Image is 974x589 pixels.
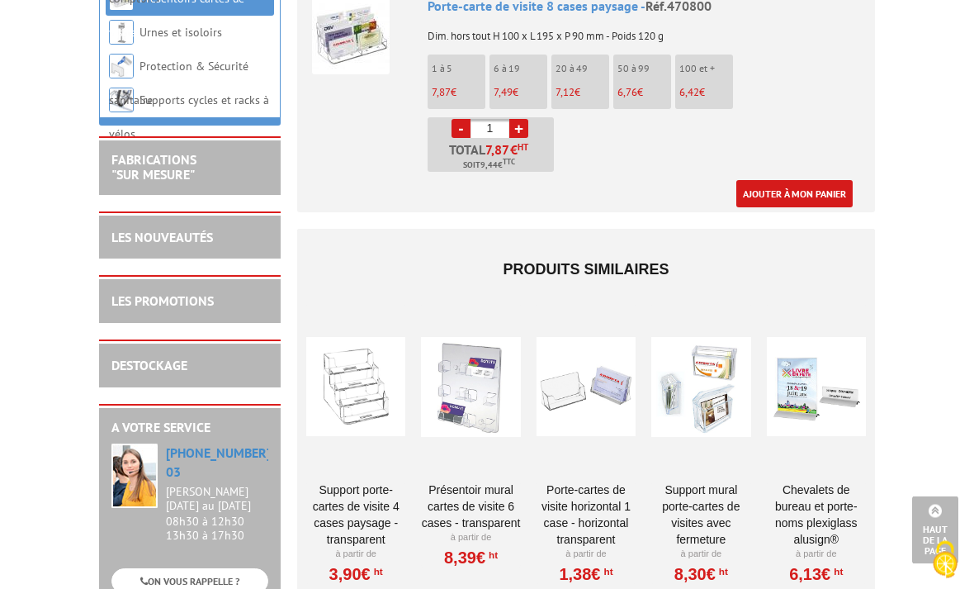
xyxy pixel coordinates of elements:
a: Porte-cartes de visite horizontal 1 case - horizontal Transparent [537,482,636,549]
a: 1,38€HT [559,570,612,580]
span: 7,87 [432,86,451,100]
p: 50 à 99 [617,64,671,75]
sup: HT [716,567,728,578]
img: widget-service.jpg [111,444,158,509]
a: Supports cycles et racks à vélos [109,93,269,142]
p: À partir de [421,532,520,545]
a: Présentoir mural cartes de visite 6 cases - transparent [421,482,520,532]
sup: HT [518,142,528,154]
span: 7,49 [494,86,513,100]
a: 3,90€HT [329,570,383,580]
p: € [679,88,733,99]
a: FABRICATIONS"Sur Mesure" [111,152,196,183]
a: 6,13€HT [789,570,843,580]
p: 6 à 19 [494,64,547,75]
a: + [509,120,528,139]
a: LES NOUVEAUTÉS [111,230,213,246]
span: 7,12 [556,86,574,100]
p: 1 à 5 [432,64,485,75]
a: [PHONE_NUMBER] 03 [166,445,271,481]
p: € [617,88,671,99]
a: Urnes et isoloirs [139,26,222,40]
span: 6,42 [679,86,699,100]
a: 8,39€HT [444,553,498,563]
span: Soit € [463,159,515,173]
p: € [432,88,485,99]
span: 9,44 [480,159,498,173]
sup: HT [600,567,612,578]
p: À partir de [537,549,636,562]
a: LES PROMOTIONS [111,293,214,310]
a: DESTOCKAGE [111,358,187,374]
a: Ajouter à mon panier [736,181,853,208]
a: support Porte-cartes de visite 4 cases paysage - transparent [306,482,405,549]
a: 8,30€HT [674,570,728,580]
a: Chevalets de bureau et porte-noms Plexiglass AluSign® [767,482,866,549]
p: 20 à 49 [556,64,609,75]
p: € [556,88,609,99]
a: Protection & Sécurité sanitaire [109,59,248,108]
p: À partir de [306,549,405,562]
p: € [494,88,547,99]
a: Support mural Porte-cartes de visites avec fermeture [651,482,750,549]
sup: HT [830,567,843,578]
p: Dim. hors tout H 100 x L 195 x P 90 mm - Poids 120 g [428,20,860,43]
p: 100 et + [679,64,733,75]
span: Produits similaires [503,262,669,278]
sup: HT [371,567,383,578]
span: € [510,144,518,157]
span: 6,76 [617,86,637,100]
a: - [452,120,470,139]
p: À partir de [767,549,866,562]
button: Cookies (fenêtre modale) [916,533,974,589]
span: 7,87 [485,144,510,157]
img: Protection & Sécurité sanitaire [109,55,134,79]
h2: A votre service [111,421,268,436]
div: 08h30 à 12h30 13h30 à 17h30 [166,486,268,543]
p: À partir de [651,549,750,562]
p: Total [432,144,554,173]
sup: HT [485,550,498,562]
a: Haut de la page [912,496,958,564]
sup: TTC [503,158,515,167]
img: Cookies (fenêtre modale) [924,539,966,581]
div: [PERSON_NAME][DATE] au [DATE] [166,486,268,514]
